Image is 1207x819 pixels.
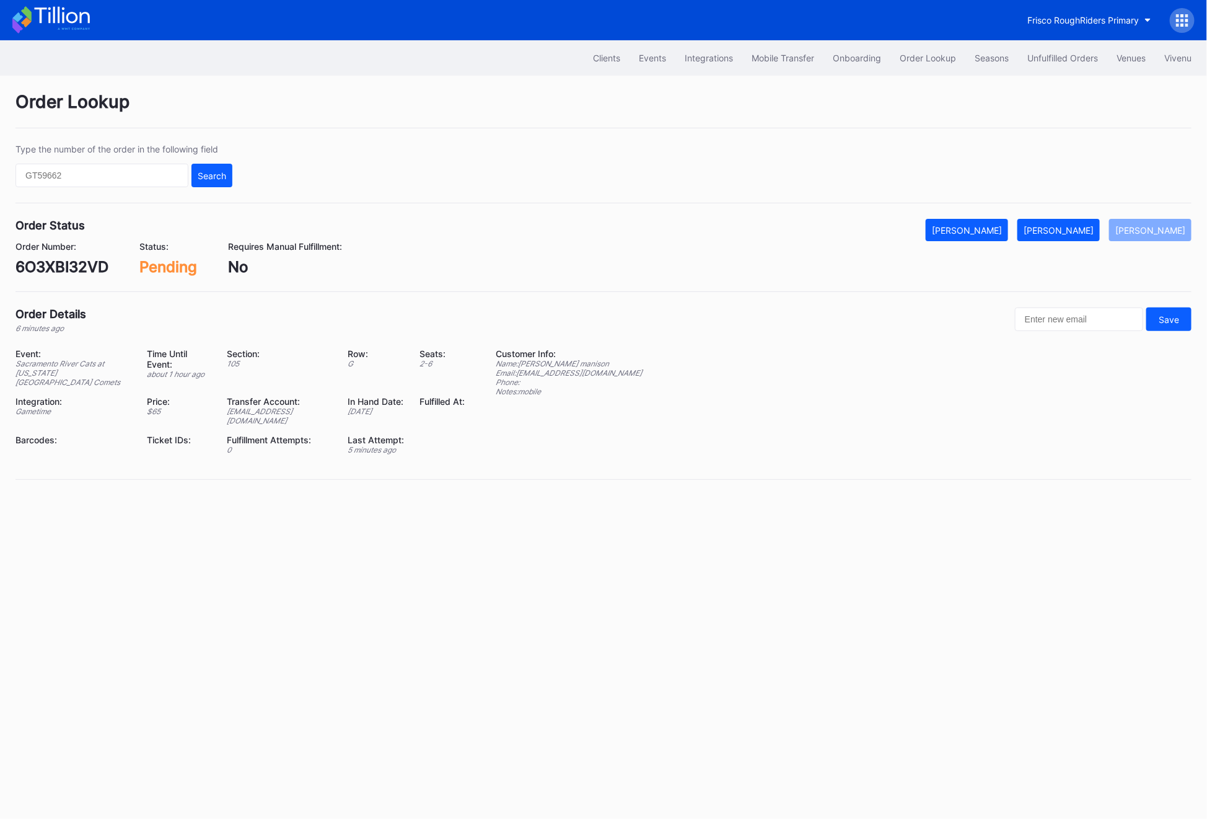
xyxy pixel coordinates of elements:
button: Events [630,46,675,69]
div: Mobile Transfer [752,53,814,63]
div: [PERSON_NAME] [1024,225,1094,236]
div: No [228,258,342,276]
button: Mobile Transfer [742,46,823,69]
div: Frisco RoughRiders Primary [1027,15,1139,25]
div: Sacramento River Cats at [US_STATE][GEOGRAPHIC_DATA] Comets [15,359,131,387]
div: G [348,359,404,368]
div: Type the number of the order in the following field [15,144,232,154]
button: [PERSON_NAME] [1017,219,1100,241]
div: Customer Info: [496,348,642,359]
div: Barcodes: [15,435,131,445]
div: 105 [227,359,332,368]
div: 6O3XBI32VD [15,258,108,276]
div: Ticket IDs: [147,435,212,445]
div: Seasons [975,53,1009,63]
div: Fulfilled At: [419,396,465,407]
div: Status: [139,241,197,252]
div: Last Attempt: [348,435,404,445]
button: Onboarding [823,46,890,69]
div: [PERSON_NAME] [1115,225,1185,236]
button: Save [1146,308,1192,331]
div: Fulfillment Attempts: [227,435,332,445]
div: Order Lookup [900,53,956,63]
div: Search [198,170,226,181]
div: Email: [EMAIL_ADDRESS][DOMAIN_NAME] [496,368,642,378]
div: Gametime [15,407,131,416]
div: Onboarding [833,53,881,63]
div: Order Lookup [15,91,1192,128]
button: Vivenu [1155,46,1201,69]
button: Seasons [965,46,1018,69]
div: 5 minutes ago [348,445,404,454]
div: Venues [1117,53,1146,63]
div: Transfer Account: [227,396,332,407]
div: Events [639,53,666,63]
div: In Hand Date: [348,396,404,407]
div: Integration: [15,396,131,407]
button: Frisco RoughRiders Primary [1018,9,1161,32]
input: Enter new email [1015,308,1143,331]
div: Time Until Event: [147,348,212,370]
div: $ 65 [147,407,212,416]
div: [EMAIL_ADDRESS][DOMAIN_NAME] [227,407,332,425]
button: Venues [1107,46,1155,69]
div: Requires Manual Fulfillment: [228,241,342,252]
div: Vivenu [1164,53,1192,63]
div: Section: [227,348,332,359]
div: Save [1159,314,1179,325]
button: [PERSON_NAME] [1109,219,1192,241]
div: Pending [139,258,197,276]
div: 0 [227,445,332,454]
button: [PERSON_NAME] [926,219,1008,241]
button: Integrations [675,46,742,69]
div: Unfulfilled Orders [1027,53,1098,63]
div: Integrations [685,53,733,63]
button: Order Lookup [890,46,965,69]
button: Search [191,164,232,187]
div: Row: [348,348,404,359]
div: 6 minutes ago [15,324,86,333]
div: Order Number: [15,241,108,252]
button: Clients [584,46,630,69]
div: Clients [593,53,620,63]
div: about 1 hour ago [147,370,212,379]
div: Phone: [496,378,642,387]
div: Order Status [15,219,85,232]
div: Price: [147,396,212,407]
div: Event: [15,348,131,359]
div: Name: [PERSON_NAME] manison [496,359,642,368]
div: Order Details [15,308,86,321]
div: Notes: mobile [496,387,642,396]
input: GT59662 [15,164,188,187]
div: [PERSON_NAME] [932,225,1002,236]
div: 2 - 6 [419,359,465,368]
div: [DATE] [348,407,404,416]
button: Unfulfilled Orders [1018,46,1107,69]
div: Seats: [419,348,465,359]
